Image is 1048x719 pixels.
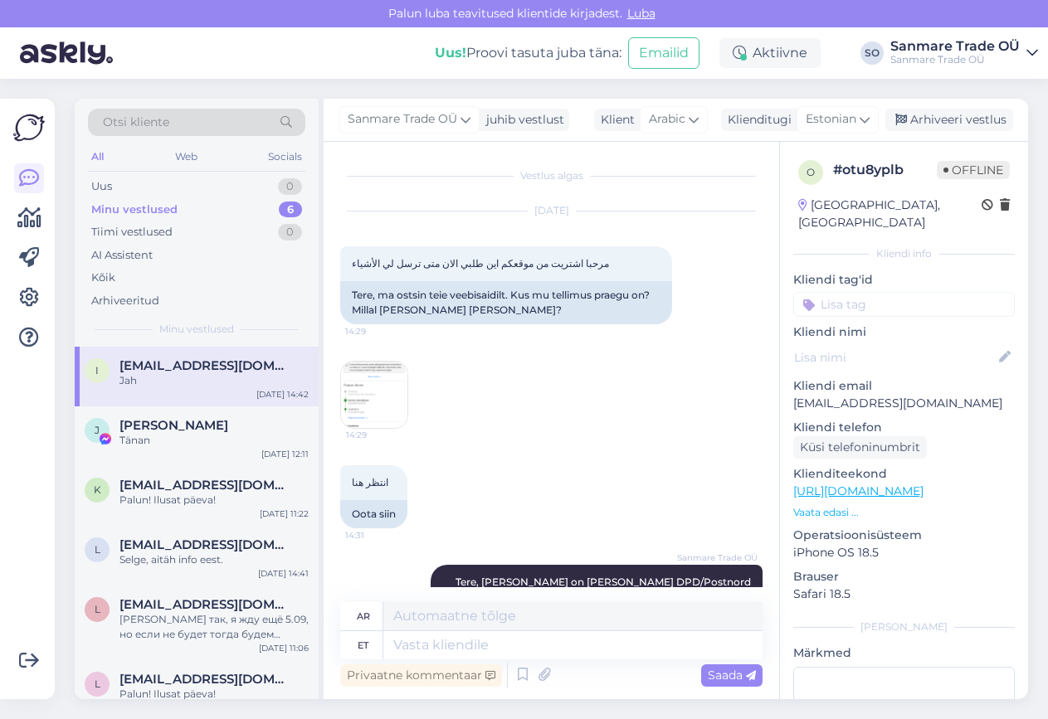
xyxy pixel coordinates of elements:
span: 14:29 [346,429,408,441]
div: Tere, ma ostsin teie veebisaidilt. Kus mu tellimus praegu on? Millal [PERSON_NAME] [PERSON_NAME]? [340,281,672,324]
input: Lisa nimi [794,348,996,367]
div: 0 [278,224,302,240]
div: # otu8yplb [833,160,937,180]
span: J [95,424,100,436]
p: Kliendi tag'id [793,271,1015,289]
span: Offline [937,161,1010,179]
div: Aktiivne [719,38,821,68]
div: et [358,631,368,659]
span: Tere, [PERSON_NAME] on [PERSON_NAME] DPD/Postnord koodiga: 01425071624384 ning tähtaeg on HobbyHa... [456,576,753,618]
span: l [95,678,100,690]
span: l [95,543,100,556]
div: Jah [119,373,309,388]
p: Kliendi nimi [793,323,1015,341]
div: [GEOGRAPHIC_DATA], [GEOGRAPHIC_DATA] [798,197,982,231]
span: ktambets@gmaul.com [119,478,292,493]
span: i [95,364,99,377]
span: l [95,603,100,615]
div: Arhiveeri vestlus [885,109,1013,131]
div: Uus [91,178,112,195]
a: Sanmare Trade OÜSanmare Trade OÜ [890,40,1038,66]
span: Jekaterina Dubinina [119,418,228,433]
div: [DATE] 14:41 [258,567,309,580]
a: [URL][DOMAIN_NAME] [793,483,924,498]
span: Sanmare Trade OÜ [677,551,758,564]
div: [DATE] 11:22 [260,508,309,520]
div: Tänan [119,433,309,448]
p: iPhone OS 18.5 [793,544,1015,561]
span: Sanmare Trade OÜ [348,110,457,129]
span: مرحبا اشتريت من موقعكم اين طلبي الان متى ترسل لي الأشياء [352,257,609,270]
div: Privaatne kommentaar [340,664,502,687]
div: Web [172,146,201,168]
div: Klient [594,111,635,129]
div: [DATE] 12:11 [261,448,309,460]
span: Otsi kliente [103,114,169,131]
p: [EMAIL_ADDRESS][DOMAIN_NAME] [793,395,1015,412]
div: All [88,146,107,168]
div: Minu vestlused [91,202,178,218]
div: Kliendi info [793,246,1015,261]
span: انتظر هنا [352,476,388,488]
span: k [94,483,101,496]
div: Socials [265,146,305,168]
div: juhib vestlust [480,111,564,129]
span: Luba [622,6,660,21]
span: labioliver@outlook.com [119,537,292,552]
span: ilyasw516@gmail.com [119,358,292,373]
span: Saada [708,668,756,683]
span: 14:31 [345,529,407,542]
div: SO [860,41,884,65]
div: Selge, aitäh info eest. [119,552,309,567]
span: Estonian [806,110,856,129]
span: 14:29 [345,325,407,338]
p: Operatsioonisüsteem [793,527,1015,544]
p: Kliendi telefon [793,419,1015,436]
p: Brauser [793,568,1015,585]
div: Klienditugi [721,111,792,129]
span: o [807,166,815,178]
div: [PERSON_NAME] так, я жду ещё 5.09, но если не будет тогда будем решать о возврате денег! [119,612,309,642]
div: [PERSON_NAME] [793,619,1015,634]
div: [DATE] 14:42 [256,388,309,401]
div: Tiimi vestlused [91,224,173,240]
p: Klienditeekond [793,465,1015,483]
div: Sanmare Trade OÜ [890,53,1020,66]
div: Palun! Ilusat päeva! [119,493,309,508]
div: Arhiveeritud [91,293,159,309]
p: Safari 18.5 [793,585,1015,603]
p: Vaata edasi ... [793,505,1015,520]
div: AI Assistent [91,247,153,264]
div: 6 [279,202,302,218]
p: Kliendi email [793,377,1015,395]
span: lenchikshvudka@gmail.com [119,597,292,612]
b: Uus! [435,45,466,61]
div: [DATE] 11:06 [259,642,309,654]
div: Oota siin [340,500,407,528]
div: Sanmare Trade OÜ [890,40,1020,53]
img: Attachment [341,362,407,428]
p: Märkmed [793,644,1015,662]
div: [DATE] [340,203,763,218]
span: Minu vestlused [159,322,234,337]
div: Kõik [91,270,115,286]
div: Küsi telefoninumbrit [793,436,927,459]
img: Askly Logo [13,112,45,143]
div: ar [357,602,370,630]
div: Vestlus algas [340,168,763,183]
div: Proovi tasuta juba täna: [435,43,621,63]
input: Lisa tag [793,292,1015,317]
div: 0 [278,178,302,195]
div: Palun! Ilusat päeva! [119,687,309,702]
span: labioliver@outlook.com [119,672,292,687]
button: Emailid [628,37,699,69]
span: Arabic [649,110,685,129]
